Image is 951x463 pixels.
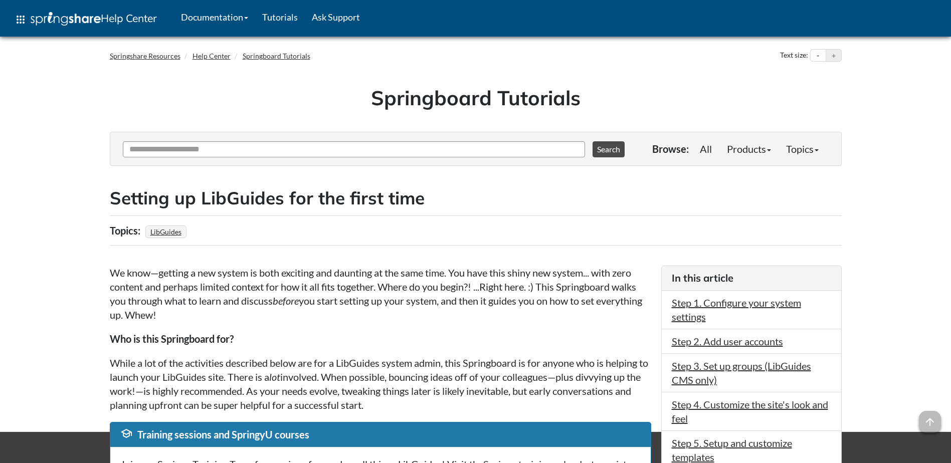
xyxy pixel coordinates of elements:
[779,139,826,159] a: Topics
[31,12,101,26] img: Springshare
[652,142,689,156] p: Browse:
[778,49,810,62] div: Text size:
[174,5,255,30] a: Documentation
[137,428,309,440] span: Training sessions and SpringyU courses
[672,360,811,386] a: Step 3. Set up groups (LibGuides CMS only)
[243,52,310,60] a: Springboard Tutorials
[692,139,719,159] a: All
[672,271,831,285] h3: In this article
[120,427,132,439] span: school
[149,224,183,239] a: LibGuides
[110,266,651,322] p: We know—getting a new system is both exciting and daunting at the same time. You have this shiny ...
[919,412,941,424] a: arrow_upward
[672,398,828,424] a: Step 4. Customize the site's look and feel
[593,141,625,157] button: Search
[826,50,841,62] button: Increase text size
[110,333,234,345] strong: Who is this Springboard for?
[110,186,842,210] h2: Setting up LibGuides for the first time
[110,52,180,60] a: Springshare Resources
[672,297,801,323] a: Step 1. Configure your system settings
[100,439,852,455] div: This site uses cookies as well as records your IP address for usage statistics.
[255,5,305,30] a: Tutorials
[811,50,826,62] button: Decrease text size
[269,371,280,383] em: lot
[193,52,231,60] a: Help Center
[8,5,164,35] a: apps Help Center
[719,139,779,159] a: Products
[672,335,783,347] a: Step 2. Add user accounts
[110,221,143,240] div: Topics:
[117,84,834,112] h1: Springboard Tutorials
[15,14,27,26] span: apps
[273,295,299,307] em: before
[305,5,367,30] a: Ask Support
[110,356,651,412] p: While a lot of the activities described below are for a LibGuides system admin, this Springboard ...
[672,437,792,463] a: Step 5. Setup and customize templates
[919,411,941,433] span: arrow_upward
[101,12,157,25] span: Help Center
